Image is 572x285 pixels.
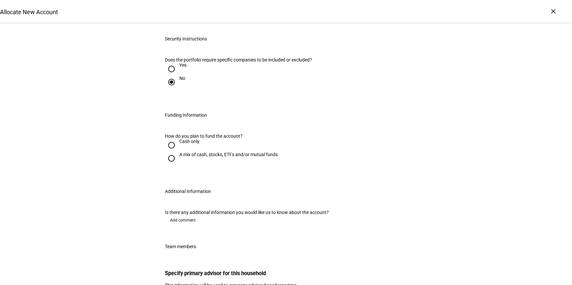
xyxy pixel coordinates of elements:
button: Add comment [165,215,201,226]
h3: Specify primary advisor for this household [165,270,407,276]
div: A mix of cash, stocks, ETFs and/or mutual funds [179,152,278,157]
div: Yes [179,62,187,68]
div: Security Instructions [165,36,207,41]
div: Is there any additional information you would like us to know about the account? [165,210,407,215]
div: Does the portfolio require specific companies to be included or excluded? [165,57,334,62]
div: Additional Information [165,189,211,194]
div: Funding Information [165,112,207,118]
div: How do you plan to fund the account? [165,133,407,139]
div: No [179,76,185,81]
span: Add comment [170,215,195,226]
div: Cash only [179,139,199,144]
div: Team members [165,244,196,249]
div: × [548,6,559,16]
